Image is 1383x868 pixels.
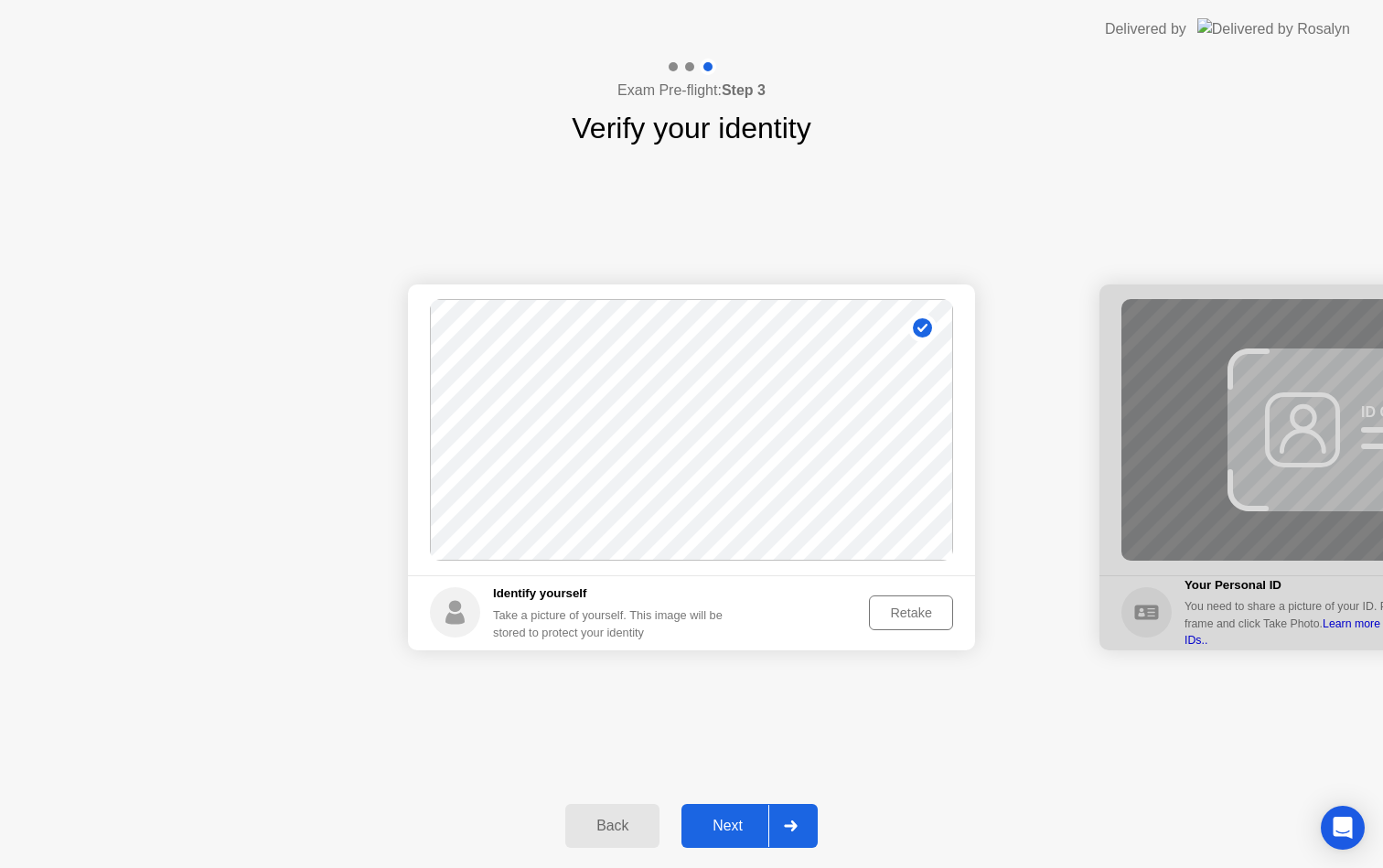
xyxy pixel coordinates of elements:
div: Delivered by [1105,18,1186,40]
h4: Exam Pre-flight: [617,80,766,102]
b: Step 3 [722,82,766,98]
div: Next [687,818,768,834]
img: Delivered by Rosalyn [1197,18,1350,39]
div: Take a picture of yourself. This image will be stored to protect your identity [493,606,737,641]
button: Next [681,804,818,848]
h1: Verify your identity [572,106,810,150]
h5: Identify yourself [493,584,737,603]
div: Retake [875,605,947,620]
div: Back [571,818,654,834]
div: Open Intercom Messenger [1321,806,1365,850]
button: Back [565,804,659,848]
button: Retake [869,595,953,630]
